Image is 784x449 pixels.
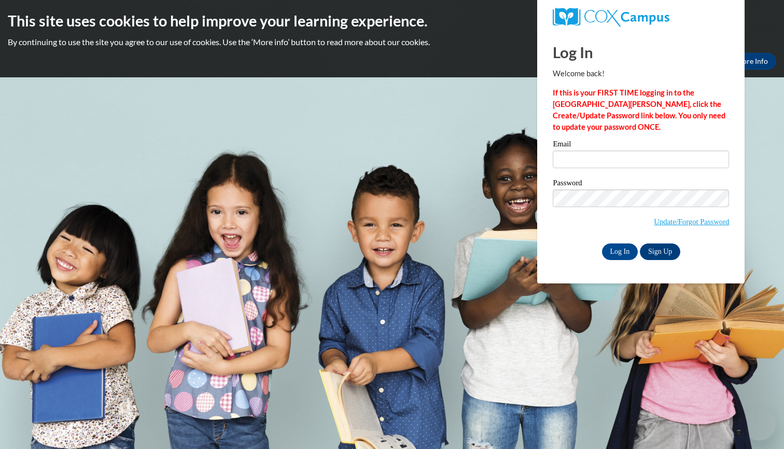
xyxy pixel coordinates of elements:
[8,10,776,31] h2: This site uses cookies to help improve your learning experience.
[553,179,729,189] label: Password
[743,407,776,441] iframe: Button to launch messaging window
[553,140,729,151] label: Email
[640,243,680,260] a: Sign Up
[727,53,776,70] a: More Info
[8,36,776,48] p: By continuing to use the site you agree to our use of cookies. Use the ‘More info’ button to read...
[553,8,669,26] img: COX Campus
[553,42,729,63] h1: Log In
[654,217,729,226] a: Update/Forgot Password
[553,88,725,131] strong: If this is your FIRST TIME logging in to the [GEOGRAPHIC_DATA][PERSON_NAME], click the Create/Upd...
[602,243,638,260] input: Log In
[553,8,729,26] a: COX Campus
[553,68,729,79] p: Welcome back!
